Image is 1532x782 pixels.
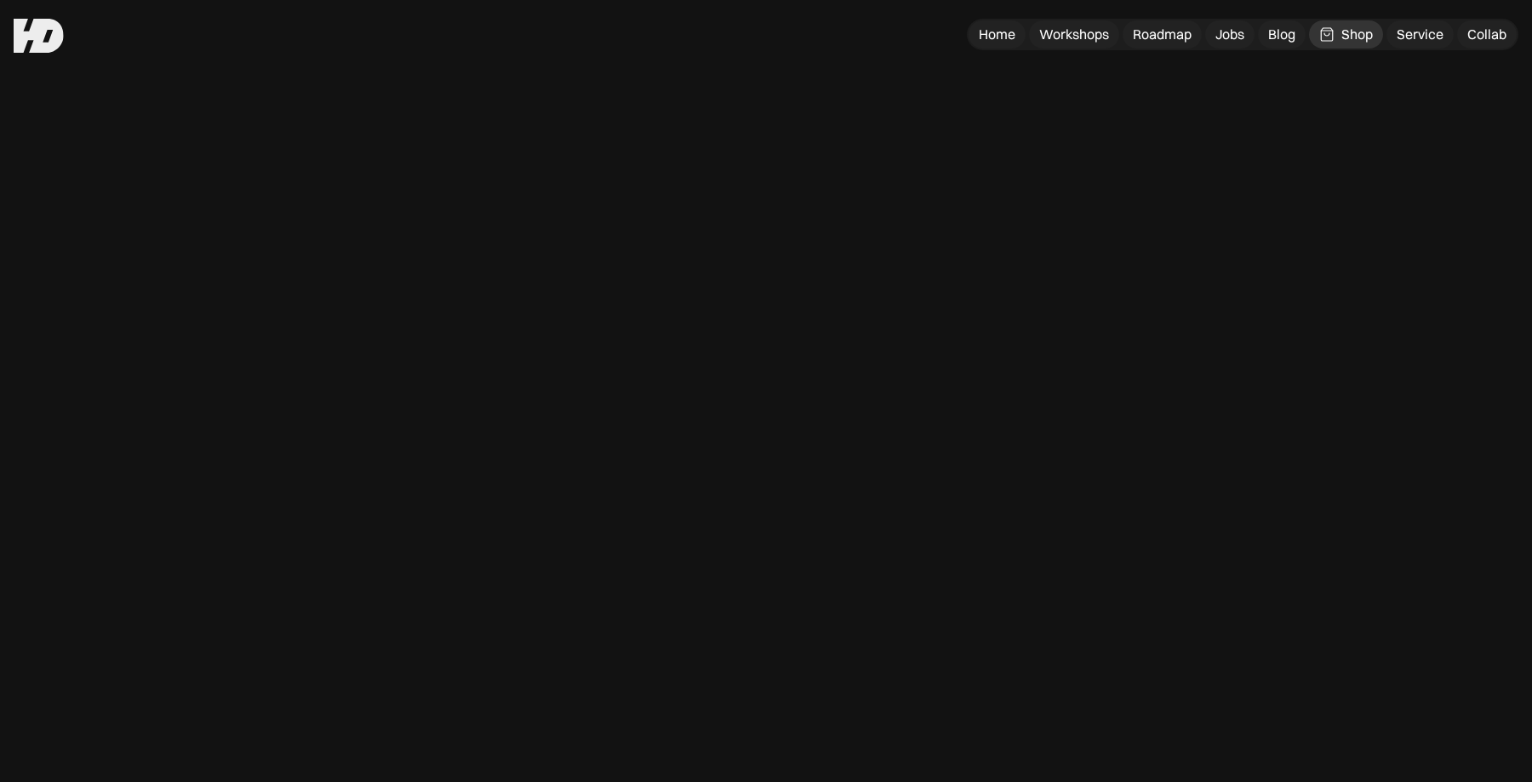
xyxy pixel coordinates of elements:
[1309,20,1383,49] a: Shop
[1039,26,1109,43] div: Workshops
[979,26,1015,43] div: Home
[1215,26,1244,43] div: Jobs
[1467,26,1506,43] div: Collab
[1205,20,1255,49] a: Jobs
[1341,26,1373,43] div: Shop
[1133,26,1192,43] div: Roadmap
[1029,20,1119,49] a: Workshops
[1386,20,1454,49] a: Service
[1397,26,1443,43] div: Service
[1123,20,1202,49] a: Roadmap
[969,20,1026,49] a: Home
[1457,20,1517,49] a: Collab
[1268,26,1295,43] div: Blog
[1258,20,1306,49] a: Blog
